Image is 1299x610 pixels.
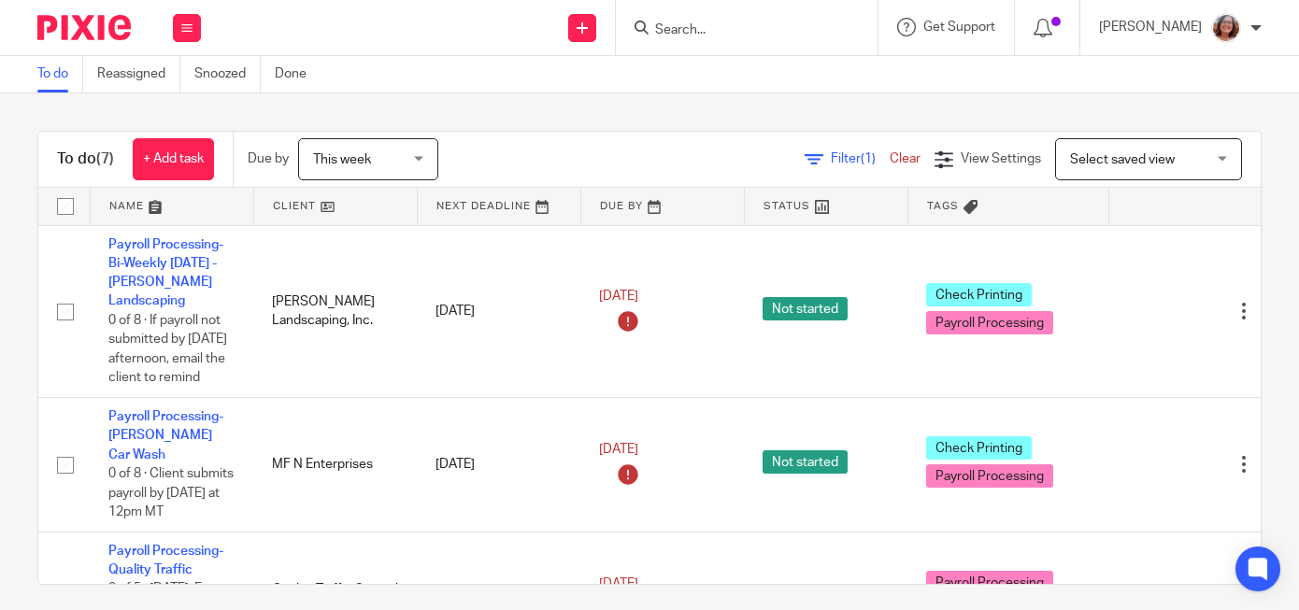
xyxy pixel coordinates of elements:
span: This week [313,153,371,166]
input: Search [653,22,821,39]
a: Done [275,56,321,92]
a: Payroll Processing-Quality Traffic [108,545,223,576]
span: [DATE] [599,443,638,456]
span: 0 of 8 · If payroll not submitted by [DATE] afternoon, email the client to remind [108,314,227,385]
span: Check Printing [926,283,1032,306]
span: View Settings [961,152,1041,165]
span: (1) [861,152,876,165]
a: Reassigned [97,56,180,92]
span: Check Printing [926,436,1032,460]
td: [DATE] [417,398,580,532]
img: Pixie [37,15,131,40]
a: + Add task [133,138,214,180]
span: Not started [763,450,848,474]
a: Clear [890,152,921,165]
a: Snoozed [194,56,261,92]
a: Payroll Processing-Bi-Weekly [DATE] - [PERSON_NAME] Landscaping [108,238,223,308]
span: Not started [763,297,848,320]
span: Payroll Processing [926,571,1053,594]
span: Tags [927,201,959,211]
h1: To do [57,149,114,169]
p: Due by [248,149,289,168]
span: [DATE] [599,577,638,590]
a: Payroll Processing-[PERSON_NAME] Car Wash [108,410,223,461]
span: Get Support [923,21,995,34]
span: Payroll Processing [926,464,1053,488]
span: 0 of 8 · Client submits payroll by [DATE] at 12pm MT [108,467,234,518]
img: LB%20Reg%20Headshot%208-2-23.jpg [1211,13,1241,43]
td: MF N Enterprises [253,398,417,532]
td: [PERSON_NAME] Landscaping, Inc. [253,225,417,398]
span: Filter [831,152,890,165]
span: Payroll Processing [926,311,1053,334]
span: Select saved view [1070,153,1175,166]
p: [PERSON_NAME] [1099,18,1202,36]
td: [DATE] [417,225,580,398]
span: (7) [96,151,114,166]
a: To do [37,56,83,92]
span: [DATE] [599,290,638,303]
